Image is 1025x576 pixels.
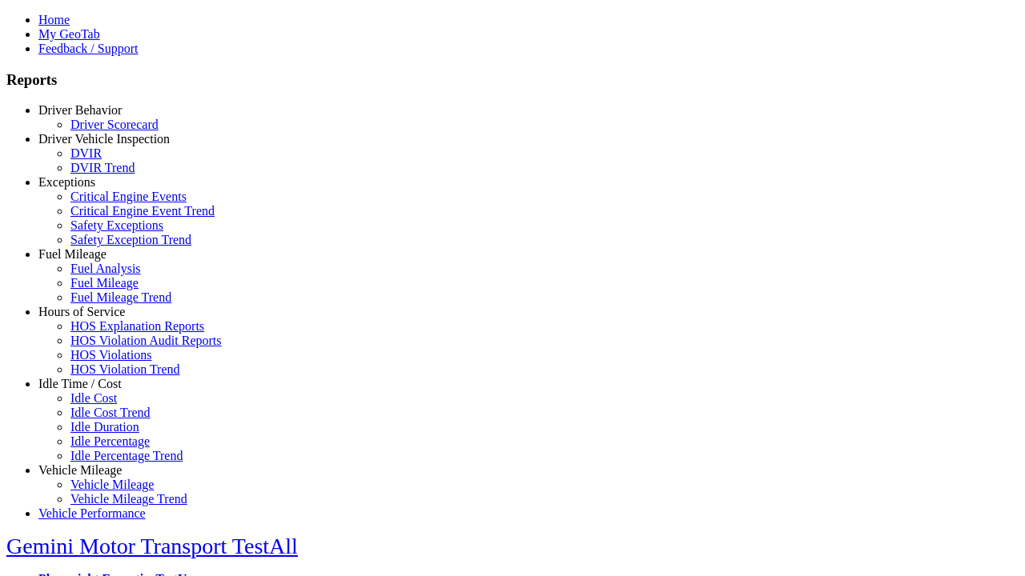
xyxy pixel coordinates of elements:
[38,175,95,189] a: Exceptions
[70,391,117,405] a: Idle Cost
[70,233,191,246] a: Safety Exception Trend
[70,204,215,218] a: Critical Engine Event Trend
[70,262,141,275] a: Fuel Analysis
[38,132,170,146] a: Driver Vehicle Inspection
[70,478,154,491] a: Vehicle Mileage
[70,190,187,203] a: Critical Engine Events
[38,305,125,318] a: Hours of Service
[6,534,298,558] a: Gemini Motor Transport TestAll
[70,348,151,362] a: HOS Violations
[70,362,180,376] a: HOS Violation Trend
[70,449,183,462] a: Idle Percentage Trend
[70,218,163,232] a: Safety Exceptions
[70,492,187,506] a: Vehicle Mileage Trend
[70,334,222,347] a: HOS Violation Audit Reports
[6,71,1019,89] h3: Reports
[70,146,102,160] a: DVIR
[70,406,151,419] a: Idle Cost Trend
[70,420,139,434] a: Idle Duration
[70,290,171,304] a: Fuel Mileage Trend
[38,13,70,26] a: Home
[70,276,139,290] a: Fuel Mileage
[38,463,122,477] a: Vehicle Mileage
[38,27,100,41] a: My GeoTab
[38,103,122,117] a: Driver Behavior
[38,247,107,261] a: Fuel Mileage
[70,118,159,131] a: Driver Scorecard
[38,42,138,55] a: Feedback / Support
[38,506,146,520] a: Vehicle Performance
[70,319,204,333] a: HOS Explanation Reports
[70,161,135,174] a: DVIR Trend
[70,434,150,448] a: Idle Percentage
[38,377,122,390] a: Idle Time / Cost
